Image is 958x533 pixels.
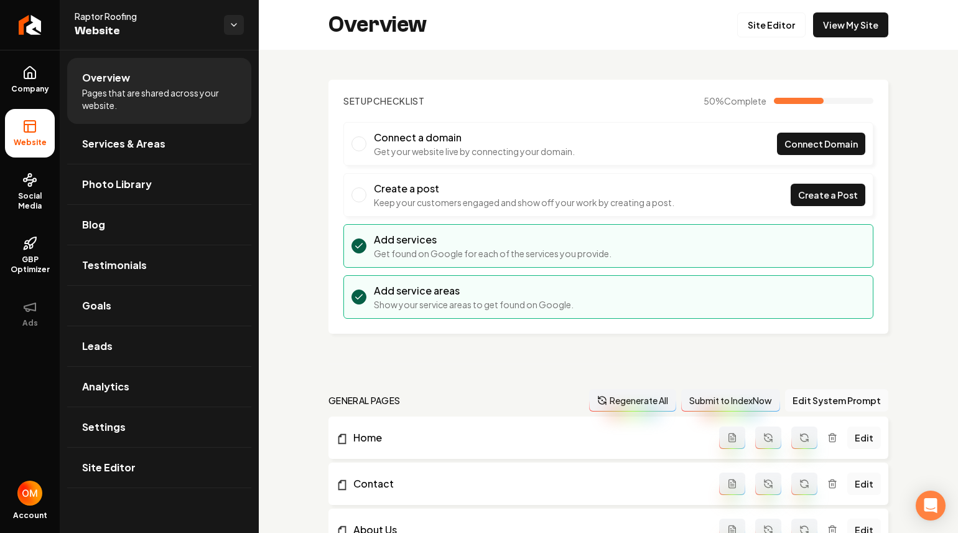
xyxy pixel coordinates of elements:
span: Blog [82,217,105,232]
button: Add admin page prompt [719,427,745,449]
h2: Checklist [343,95,425,107]
p: Get found on Google for each of the services you provide. [374,247,612,260]
button: Regenerate All [589,389,676,412]
span: Testimonials [82,258,147,273]
button: Submit to IndexNow [681,389,780,412]
img: Omar Molai [17,481,42,506]
button: Ads [5,290,55,338]
span: Website [9,138,52,148]
p: Get your website live by connecting your domain. [374,145,575,158]
span: Social Media [5,191,55,211]
span: Setup [343,95,373,106]
p: Keep your customers engaged and show off your work by creating a post. [374,196,674,209]
span: Connect Domain [784,138,858,151]
span: Pages that are shared across your website. [82,87,236,111]
button: Open user button [17,481,42,506]
a: Leads [67,326,251,366]
a: Social Media [5,163,55,221]
span: Ads [17,318,43,328]
a: Site Editor [67,448,251,488]
span: Company [6,84,54,94]
span: Goals [82,298,111,313]
span: Leads [82,339,113,354]
span: Raptor Roofing [75,10,214,22]
span: Photo Library [82,177,152,192]
a: View My Site [813,12,888,37]
a: Site Editor [737,12,806,37]
h3: Add service areas [374,283,574,298]
a: Contact [336,476,719,491]
span: Settings [82,420,126,435]
a: Company [5,55,55,104]
a: GBP Optimizer [5,226,55,285]
p: Show your service areas to get found on Google. [374,298,574,311]
a: Create a Post [791,184,865,206]
span: 50 % [704,95,766,107]
span: Create a Post [798,189,858,202]
a: Settings [67,407,251,447]
a: Goals [67,286,251,326]
span: Site Editor [82,460,136,475]
a: Testimonials [67,245,251,285]
h3: Add services [374,232,612,247]
h3: Connect a domain [374,130,575,145]
a: Edit [847,473,881,495]
span: Services & Areas [82,136,165,151]
img: Rebolt Logo [19,15,42,35]
a: Blog [67,205,251,245]
a: Services & Areas [67,124,251,164]
span: Website [75,22,214,40]
a: Edit [847,427,881,449]
a: Home [336,430,719,445]
span: Analytics [82,379,129,394]
button: Add admin page prompt [719,473,745,495]
a: Photo Library [67,164,251,204]
a: Connect Domain [777,133,865,155]
span: Overview [82,70,130,85]
span: Account [13,511,47,521]
span: GBP Optimizer [5,255,55,275]
h2: Overview [328,12,427,37]
div: Open Intercom Messenger [916,491,946,521]
span: Complete [724,95,766,106]
h3: Create a post [374,181,674,196]
button: Edit System Prompt [785,389,888,412]
h2: general pages [328,394,401,407]
a: Analytics [67,367,251,407]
